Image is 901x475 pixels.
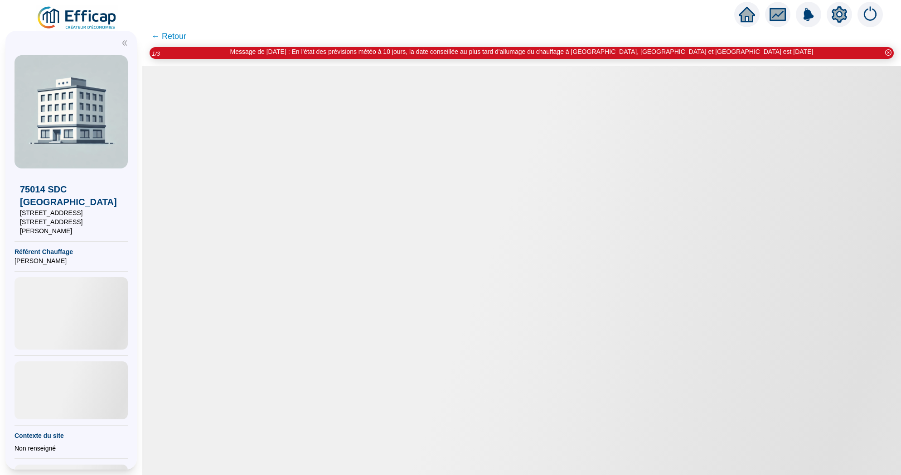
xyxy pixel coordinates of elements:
[796,2,821,27] img: alerts
[121,40,128,46] span: double-left
[15,247,128,256] span: Référent Chauffage
[151,30,186,43] span: ← Retour
[15,444,128,453] div: Non renseigné
[20,183,122,208] span: 75014 SDC [GEOGRAPHIC_DATA]
[20,208,122,217] span: [STREET_ADDRESS]
[36,5,118,31] img: efficap energie logo
[20,217,122,235] span: [STREET_ADDRESS][PERSON_NAME]
[885,49,891,56] span: close-circle
[857,2,883,27] img: alerts
[831,6,848,23] span: setting
[770,6,786,23] span: fund
[152,50,160,57] i: 1 / 3
[739,6,755,23] span: home
[15,256,128,265] span: [PERSON_NAME]
[15,431,128,440] span: Contexte du site
[230,47,814,57] div: Message de [DATE] : En l'état des prévisions météo à 10 jours, la date conseillée au plus tard d'...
